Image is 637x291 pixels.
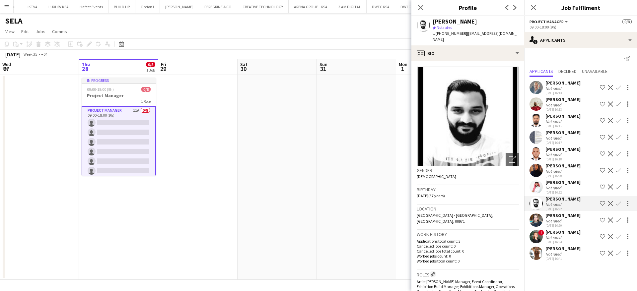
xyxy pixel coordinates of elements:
[622,19,632,24] span: 0/8
[524,3,637,12] h3: Job Fulfilment
[41,52,47,57] div: +04
[82,92,156,98] h3: Project Manager
[545,246,581,252] div: [PERSON_NAME]
[87,87,114,92] span: 09:00-18:00 (9h)
[545,212,581,218] div: [PERSON_NAME]
[135,0,160,13] button: Option1
[545,229,581,235] div: [PERSON_NAME]
[545,218,563,223] div: Not rated
[141,99,151,104] span: 1 Role
[545,124,581,128] div: [DATE] 16:15
[367,0,395,13] button: DWTC KSA
[545,157,581,161] div: [DATE] 16:18
[582,69,607,74] span: Unavailable
[530,69,553,74] span: Applicants
[530,19,569,24] button: Project Manager
[530,25,632,29] div: 09:00-18:00 (9h)
[417,167,519,173] h3: Gender
[33,27,48,36] a: Jobs
[545,113,581,119] div: [PERSON_NAME]
[1,65,11,73] span: 27
[545,179,581,185] div: [PERSON_NAME]
[433,19,477,25] div: [PERSON_NAME]
[239,65,248,73] span: 30
[545,152,563,157] div: Not rated
[146,68,155,73] div: 1 Job
[22,0,43,13] button: IKTVA
[237,0,289,13] button: CREATIVE TECHNOLOGY
[545,207,581,211] div: [DATE] 16:22
[2,61,11,67] span: Wed
[395,0,416,13] button: DWTC
[545,196,581,202] div: [PERSON_NAME]
[545,190,581,195] div: [DATE] 16:22
[417,67,519,166] img: Crew avatar or photo
[433,31,517,42] span: | [EMAIL_ADDRESS][DOMAIN_NAME]
[545,107,581,112] div: [DATE] 16:13
[545,169,563,174] div: Not rated
[19,27,32,36] a: Edit
[43,0,74,13] button: LUXURY KSA
[240,61,248,67] span: Sat
[545,86,563,91] div: Not rated
[437,25,453,30] span: Not rated
[82,78,156,176] app-job-card: In progress09:00-18:00 (9h)0/8Project Manager1 RoleProject Manager11A0/809:00-18:00 (9h)
[398,65,407,73] span: 1
[199,0,237,13] button: PEREGRINE & CO
[21,29,29,34] span: Edit
[399,61,407,67] span: Mon
[545,163,581,169] div: [PERSON_NAME]
[160,0,199,13] button: [PERSON_NAME]
[417,239,519,244] p: Applications total count: 3
[82,106,156,197] app-card-role: Project Manager11A0/809:00-18:00 (9h)
[433,31,467,36] span: t. [PHONE_NUMBER]
[524,32,637,48] div: Applicants
[318,65,327,73] span: 31
[319,61,327,67] span: Sun
[558,69,577,74] span: Declined
[417,271,519,278] h3: Roles
[82,61,90,67] span: Thu
[545,185,563,190] div: Not rated
[417,244,519,249] p: Cancelled jobs count: 0
[333,0,367,13] button: 3 AM DIGITAL
[289,0,333,13] button: ARENA GROUP - KSA
[545,119,563,124] div: Not rated
[545,223,581,228] div: [DATE] 16:29
[545,102,563,107] div: Not rated
[52,29,67,34] span: Comms
[5,51,21,58] div: [DATE]
[545,130,581,136] div: [PERSON_NAME]
[538,230,544,236] span: !
[417,193,445,198] span: [DATE] (37 years)
[545,80,581,86] div: [PERSON_NAME]
[545,96,581,102] div: [PERSON_NAME]
[35,29,45,34] span: Jobs
[545,91,581,95] div: [DATE] 16:13
[506,153,519,166] div: Open photos pop-in
[82,78,156,83] div: In progress
[545,146,581,152] div: [PERSON_NAME]
[417,213,493,224] span: [GEOGRAPHIC_DATA] - [GEOGRAPHIC_DATA], [GEOGRAPHIC_DATA], 00971
[146,62,155,67] span: 0/8
[417,206,519,212] h3: Location
[411,45,524,61] div: Bio
[160,65,166,73] span: 29
[417,187,519,193] h3: Birthday
[545,240,581,244] div: [DATE] 16:34
[411,3,524,12] h3: Profile
[5,29,15,34] span: View
[141,87,151,92] span: 0/8
[108,0,135,13] button: BUILD UP
[545,252,563,257] div: Not rated
[545,257,581,261] div: [DATE] 16:41
[161,61,166,67] span: Fri
[81,65,90,73] span: 28
[3,27,17,36] a: View
[530,19,564,24] span: Project Manager
[22,52,38,57] span: Week 35
[74,0,108,13] button: Hafeet Events
[417,174,456,179] span: [DEMOGRAPHIC_DATA]
[545,202,563,207] div: Not rated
